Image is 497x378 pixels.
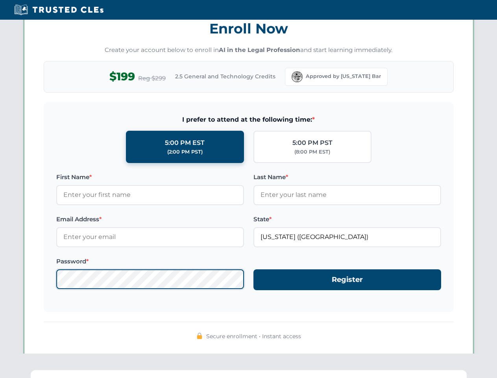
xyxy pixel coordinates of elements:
[253,172,441,182] label: Last Name
[306,72,381,80] span: Approved by [US_STATE] Bar
[44,46,454,55] p: Create your account below to enroll in and start learning immediately.
[44,16,454,41] h3: Enroll Now
[56,215,244,224] label: Email Address
[12,4,106,16] img: Trusted CLEs
[292,138,333,148] div: 5:00 PM PST
[175,72,275,81] span: 2.5 General and Technology Credits
[196,333,203,339] img: 🔒
[167,148,203,156] div: (2:00 PM PST)
[253,185,441,205] input: Enter your last name
[253,215,441,224] label: State
[109,68,135,85] span: $199
[138,74,166,83] span: Reg $299
[292,71,303,82] img: Florida Bar
[56,172,244,182] label: First Name
[56,257,244,266] label: Password
[253,269,441,290] button: Register
[165,138,205,148] div: 5:00 PM EST
[206,332,301,341] span: Secure enrollment • Instant access
[56,227,244,247] input: Enter your email
[253,227,441,247] input: Florida (FL)
[56,115,441,125] span: I prefer to attend at the following time:
[56,185,244,205] input: Enter your first name
[219,46,300,54] strong: AI in the Legal Profession
[294,148,330,156] div: (8:00 PM EST)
